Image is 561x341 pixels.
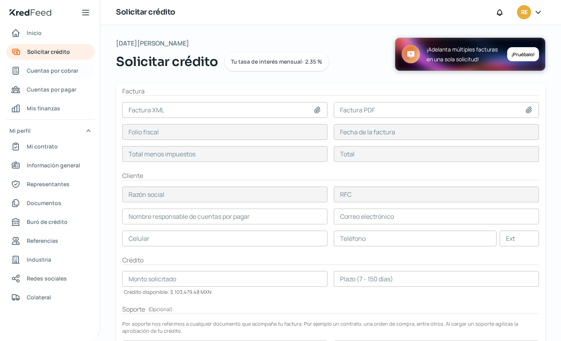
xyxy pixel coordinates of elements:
[9,126,31,136] span: Mi perfil
[231,59,322,64] span: Tu tasa de interés mensual: 2.35 %
[27,103,60,113] span: Mis finanzas
[6,63,95,79] a: Cuentas por cobrar
[6,176,95,192] a: Representantes
[6,214,95,230] a: Buró de crédito
[122,171,539,180] h2: Cliente
[6,252,95,268] a: Industria
[122,287,327,295] div: Crédito disponible: $ 103,479.48 MXN
[427,44,498,64] span: ¡Adelanta múltiples facturas en una sola solicitud!
[27,84,76,94] span: Cuentas por pagar
[27,160,80,170] span: Información general
[27,28,42,38] span: Inicio
[27,66,78,75] span: Cuentas por cobrar
[27,217,68,227] span: Buró de crédito
[507,47,539,61] div: ¡Pruébalo!
[6,158,95,173] a: Información general
[6,195,95,211] a: Documentos
[401,45,420,64] img: Upload Icon
[122,305,539,314] h2: Soporte
[27,255,51,264] span: Industria
[122,87,539,96] h2: Factura
[521,8,527,17] span: RE
[27,179,70,189] span: Representantes
[6,44,95,60] a: Solicitar crédito
[6,290,95,305] a: Colateral
[6,82,95,97] a: Cuentas por pagar
[6,101,95,116] a: Mis finanzas
[6,139,95,154] a: Mi contrato
[27,273,67,283] span: Redes sociales
[116,7,175,18] h1: Solicitar crédito
[122,256,539,265] h2: Crédito
[27,141,58,151] span: Mi contrato
[27,292,51,302] span: Colateral
[116,38,189,49] span: [DATE][PERSON_NAME]
[27,236,58,246] span: Referencias
[122,320,539,334] div: Por soporte nos referimos a cualquier documento que acompañe tu factura. Por ejemplo un contrato,...
[148,306,173,313] span: ( Opcional )
[27,47,70,57] span: Solicitar crédito
[27,198,61,208] span: Documentos
[6,233,95,249] a: Referencias
[116,52,218,71] span: Solicitar crédito
[6,271,95,286] a: Redes sociales
[6,25,95,41] a: Inicio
